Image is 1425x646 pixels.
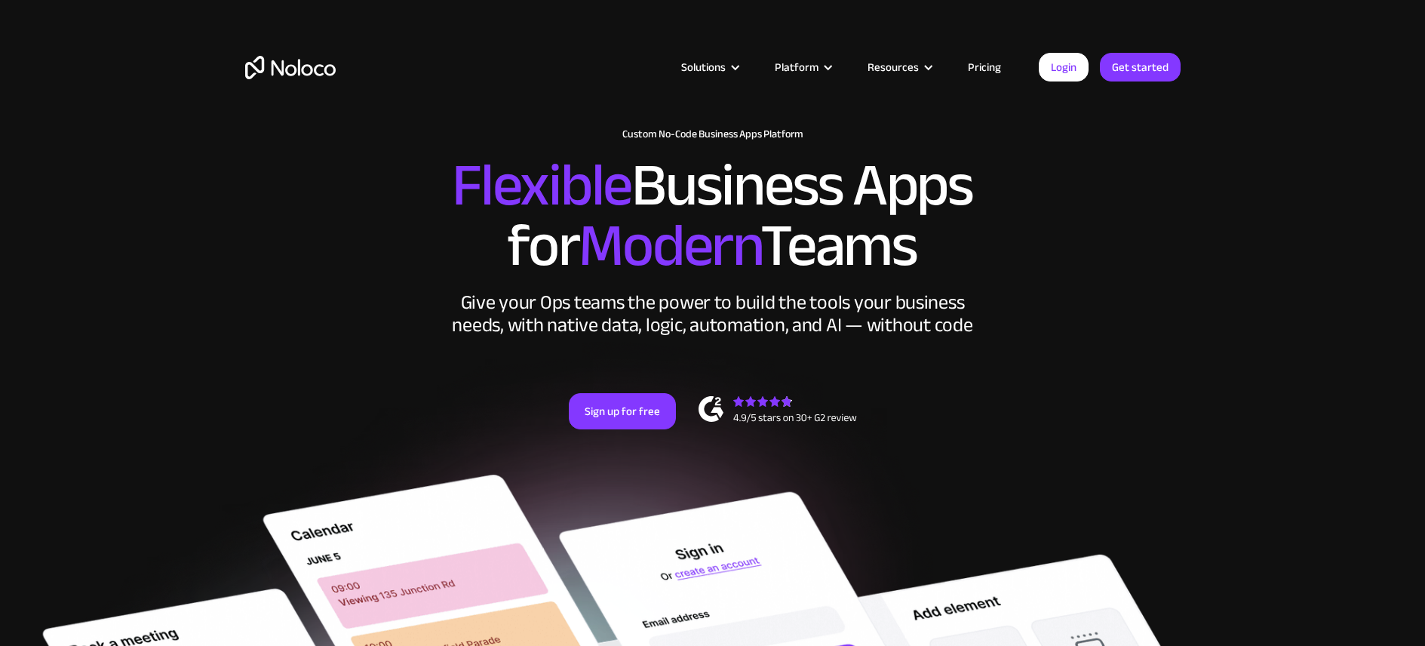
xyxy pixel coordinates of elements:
a: Get started [1100,53,1181,82]
a: Sign up for free [569,393,676,429]
h2: Business Apps for Teams [245,155,1181,276]
div: Resources [849,57,949,77]
a: Login [1039,53,1089,82]
div: Give your Ops teams the power to build the tools your business needs, with native data, logic, au... [449,291,977,337]
div: Resources [868,57,919,77]
span: Modern [579,189,760,302]
a: Pricing [949,57,1020,77]
div: Solutions [662,57,756,77]
div: Solutions [681,57,726,77]
div: Platform [756,57,849,77]
a: home [245,56,336,79]
div: Platform [775,57,818,77]
span: Flexible [452,129,631,241]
